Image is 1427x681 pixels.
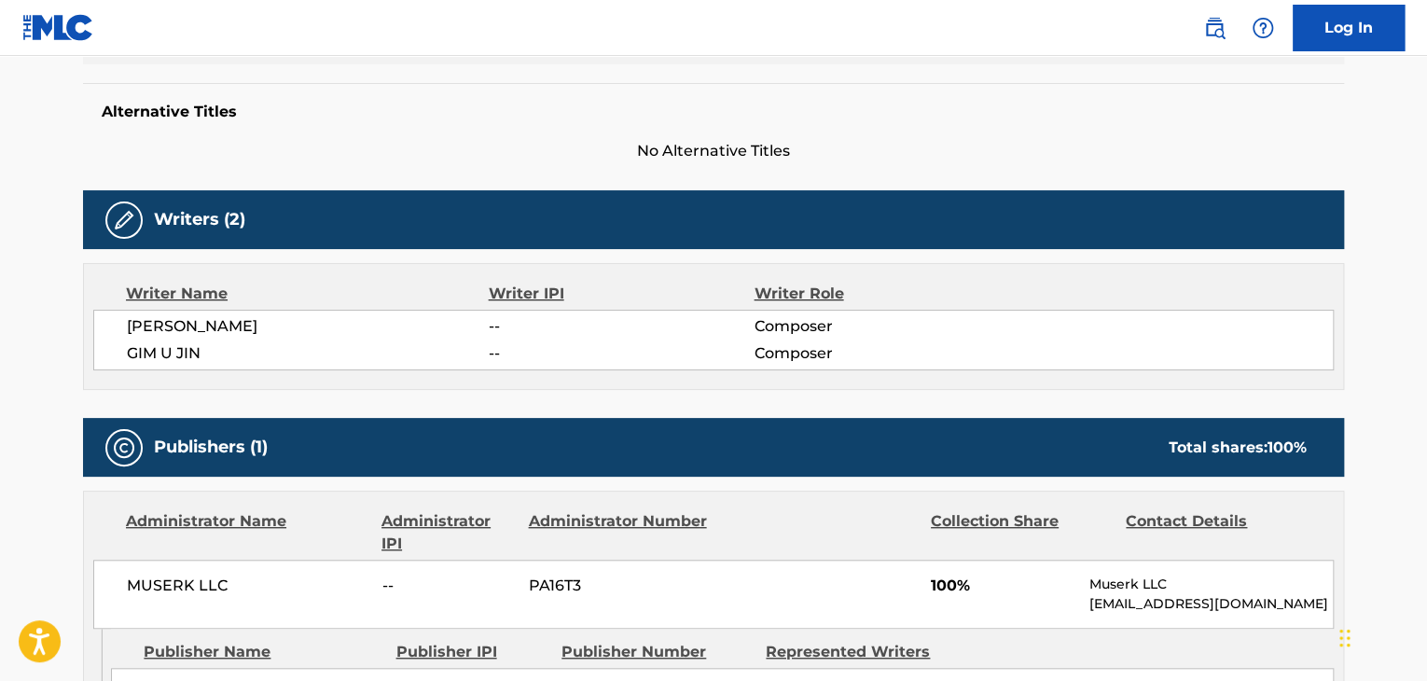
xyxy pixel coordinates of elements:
span: GIM U JIN [127,342,489,365]
iframe: Chat Widget [1334,591,1427,681]
div: Administrator IPI [381,510,514,555]
div: Total shares: [1169,437,1307,459]
div: Writer Role [754,283,995,305]
img: Writers [113,209,135,231]
img: help [1252,17,1274,39]
span: No Alternative Titles [83,140,1344,162]
div: Contact Details [1126,510,1307,555]
img: search [1203,17,1226,39]
span: -- [489,342,754,365]
div: Publisher Name [144,641,381,663]
a: Log In [1293,5,1405,51]
img: MLC Logo [22,14,94,41]
div: Writer Name [126,283,489,305]
span: Composer [754,342,995,365]
div: Help [1244,9,1282,47]
div: Publisher Number [561,641,752,663]
div: Administrator Name [126,510,367,555]
div: Collection Share [931,510,1112,555]
h5: Writers (2) [154,209,245,230]
span: MUSERK LLC [127,575,368,597]
h5: Alternative Titles [102,103,1325,121]
div: Publisher IPI [395,641,547,663]
span: -- [489,315,754,338]
span: Composer [754,315,995,338]
span: 100% [931,575,1075,597]
h5: Publishers (1) [154,437,268,458]
span: -- [382,575,515,597]
p: Muserk LLC [1089,575,1333,594]
p: [EMAIL_ADDRESS][DOMAIN_NAME] [1089,594,1333,614]
a: Public Search [1196,9,1233,47]
span: 100 % [1268,438,1307,456]
span: PA16T3 [529,575,710,597]
img: Publishers [113,437,135,459]
div: Administrator Number [528,510,709,555]
div: Represented Writers [766,641,956,663]
span: [PERSON_NAME] [127,315,489,338]
div: Drag [1339,610,1351,666]
div: Writer IPI [489,283,755,305]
